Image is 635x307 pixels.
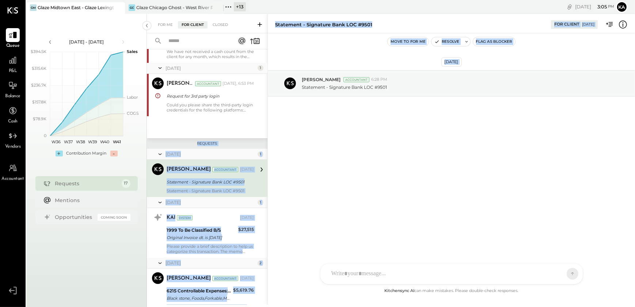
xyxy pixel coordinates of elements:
div: Coming Soon [98,214,130,221]
div: Accountant [212,276,238,281]
text: $78.9K [33,116,46,121]
div: For Client [554,22,579,27]
div: Statement - Signature Bank LOC #9501 [167,188,254,193]
div: Request for 3rd party login [167,92,252,100]
div: Could you please share the third-party login credentials for the following platforms: Fooda, Ritu... [167,102,254,113]
div: [DATE] [166,151,256,157]
button: Flag as Blocker [473,37,515,46]
div: Statement - Signature Bank LOC #9501 [275,21,372,28]
div: [DATE] - [DATE] [56,39,118,45]
div: [DATE] [240,167,254,173]
div: [DATE] [575,3,614,10]
span: [PERSON_NAME] [302,76,341,83]
div: [PERSON_NAME] [167,166,211,173]
div: 1 [258,65,263,71]
button: Ka [616,1,628,13]
a: P&L [0,53,25,75]
text: Labor [127,95,138,100]
a: Vendors [0,129,25,150]
div: [PERSON_NAME] [167,275,211,282]
div: 1 [258,200,263,205]
div: [DATE] [240,276,254,281]
div: [DATE] [240,215,254,221]
div: For Client [178,21,208,29]
div: - [110,151,118,156]
div: 6215 Controllable Expenses:Direct Operating Expenses:Transaction Related Expenses:3rd Party Deliv... [167,287,231,295]
div: We have not received a cash count from the client for any month, which results in the cash closin... [167,49,254,59]
div: [DATE] [441,57,462,67]
div: Accountant [212,167,238,172]
span: Cash [8,118,18,125]
div: $27,515 [238,226,254,233]
div: Accountant [195,81,221,86]
text: W41 [113,139,121,144]
div: 1 [258,151,263,157]
a: Queue [0,28,25,49]
text: W37 [64,139,73,144]
button: Move to for me [388,37,429,46]
div: GC [129,4,135,11]
span: Balance [5,93,20,100]
div: GM [30,4,37,11]
span: P&L [9,68,17,75]
span: Queue [6,43,20,49]
div: copy link [566,3,573,11]
div: Opportunities [55,213,94,221]
div: 17 [122,179,130,188]
text: $394.5K [31,49,46,54]
text: $157.8K [32,99,46,105]
span: Vendors [5,144,21,150]
div: Original Invoice dt. is [DATE] [167,234,236,241]
div: 2 [258,260,263,266]
text: $236.7K [31,83,46,88]
div: Requests [151,141,264,146]
div: Please provide a brief description to help us categorize this transaction. The memo might be help... [167,244,254,254]
span: 6:28 PM [371,77,387,83]
span: Accountant [2,176,24,182]
div: KAI [167,214,175,221]
div: [DATE] [166,199,256,205]
text: W40 [100,139,109,144]
div: For Me [154,21,176,29]
div: + 13 [234,2,246,11]
div: [DATE] [582,22,594,27]
div: [DATE] [166,65,256,71]
div: Statement - Signature Bank LOC #9501 [167,178,252,186]
div: Closed [209,21,232,29]
div: Requests [55,180,118,187]
text: W36 [52,139,61,144]
div: Accountant [343,77,369,82]
div: Black stone, Fooda,Forkable,Meal pal,Ritual,Sharebite, [DOMAIN_NAME] [167,295,231,302]
text: 0 [44,133,46,138]
text: W39 [88,139,97,144]
a: Cash [0,104,25,125]
p: Statement - Signature Bank LOC #9501 [302,84,387,90]
div: [PERSON_NAME] [167,80,194,87]
text: W38 [76,139,85,144]
button: Resolve [431,37,462,46]
text: $315.6K [32,66,46,71]
div: Contribution Margin [66,151,107,156]
div: Glaze Chicago Ghost - West River Rice LLC [136,4,213,11]
text: COGS [127,111,139,116]
div: Glaze Midtown East - Glaze Lexington One LLC [38,4,114,11]
a: Balance [0,79,25,100]
div: [DATE], 6:53 PM [223,81,254,87]
div: System [177,215,193,220]
a: Accountant [0,161,25,182]
div: 1999 To Be Classified B/S [167,227,236,234]
div: Mentions [55,197,127,204]
text: Sales [127,49,138,54]
div: + [56,151,63,156]
div: $5,619.76 [233,287,254,294]
div: [DATE] [166,260,256,266]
